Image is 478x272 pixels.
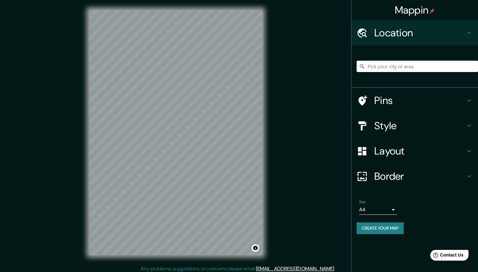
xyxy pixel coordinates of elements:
input: Pick your city or area [357,61,478,72]
button: Toggle attribution [252,244,259,252]
label: Size [359,199,366,205]
h4: Layout [374,145,465,157]
canvas: Map [89,10,262,255]
img: pin-icon.png [430,9,435,14]
a: [EMAIL_ADDRESS][DOMAIN_NAME] [256,265,334,272]
div: Layout [352,138,478,164]
h4: Pins [374,94,465,107]
iframe: Help widget launcher [422,247,471,265]
div: Location [352,20,478,45]
h4: Border [374,170,465,183]
button: Create your map [357,222,404,234]
h4: Style [374,119,465,132]
div: Pins [352,88,478,113]
div: Border [352,164,478,189]
div: A4 [359,205,397,215]
h4: Location [374,27,465,39]
div: Style [352,113,478,138]
h4: Mappin [395,4,435,16]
